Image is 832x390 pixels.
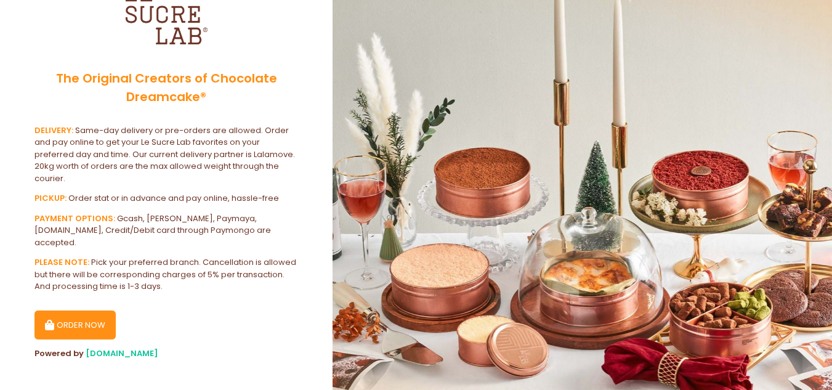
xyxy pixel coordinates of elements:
div: The Original Creators of Chocolate Dreamcake® [34,59,298,116]
div: Same-day delivery or pre-orders are allowed. Order and pay online to get your Le Sucre Lab favori... [34,124,298,185]
div: Gcash, [PERSON_NAME], Paymaya, [DOMAIN_NAME], Credit/Debit card through Paymongo are accepted. [34,213,298,249]
div: Pick your preferred branch. Cancellation is allowed but there will be corresponding charges of 5%... [34,256,298,293]
div: Order stat or in advance and pay online, hassle-free [34,192,298,205]
b: PAYMENT OPTIONS: [34,213,115,224]
b: PLEASE NOTE: [34,256,89,268]
b: DELIVERY: [34,124,73,136]
button: ORDER NOW [34,311,116,340]
div: Powered by [34,347,298,360]
a: [DOMAIN_NAME] [86,347,158,359]
b: PICKUP: [34,192,67,204]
